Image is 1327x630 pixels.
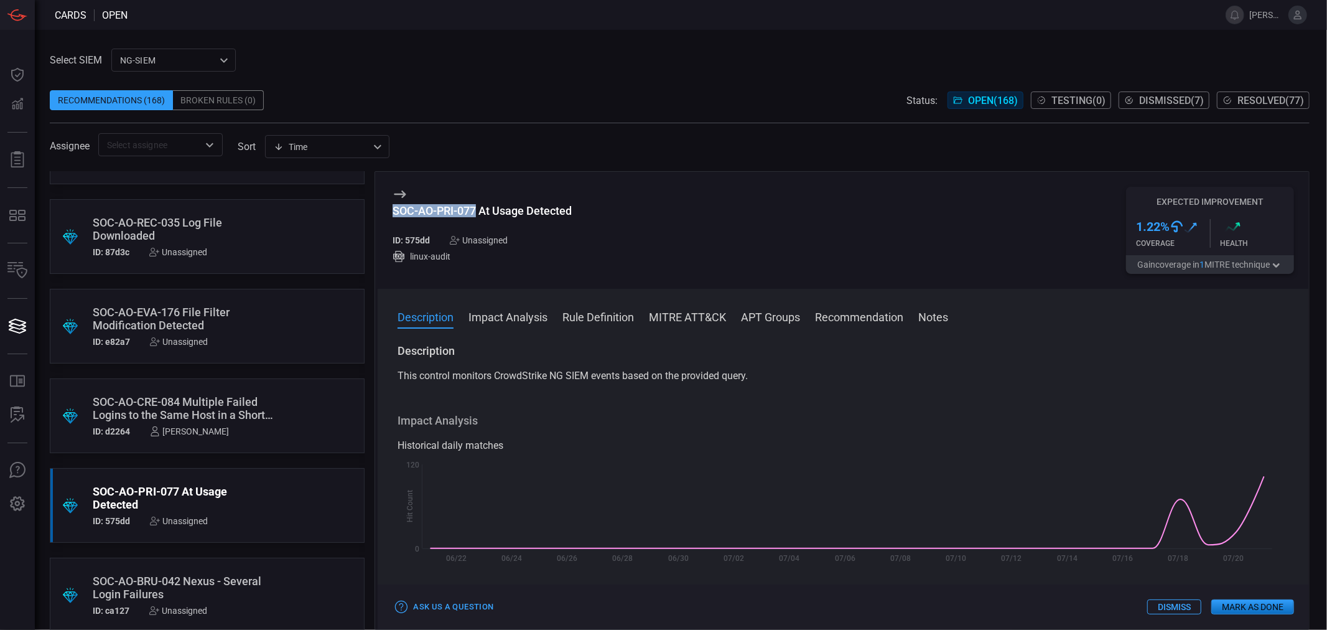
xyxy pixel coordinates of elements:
[393,598,496,617] button: Ask Us a Question
[1237,95,1304,106] span: Resolved ( 77 )
[1249,10,1283,20] span: [PERSON_NAME].[PERSON_NAME]
[1217,92,1310,109] button: Resolved(77)
[102,9,128,21] span: open
[2,456,32,486] button: Ask Us A Question
[93,395,274,421] div: SOC-AO-CRE-084 Multiple Failed Logins to the Same Host in a Short Period of Time
[50,54,102,66] label: Select SIEM
[93,216,274,242] div: SOC-AO-REC-035 Log File Downloaded
[613,554,633,563] text: 06/28
[398,413,1289,428] h3: Impact Analysis
[93,426,130,436] h5: ID: d2264
[2,90,32,120] button: Detections
[1224,554,1244,563] text: 07/20
[741,309,800,324] button: APT Groups
[398,309,454,324] button: Description
[1136,219,1170,234] h3: 1.22 %
[50,90,173,110] div: Recommendations (168)
[1200,260,1205,270] span: 1
[274,141,370,153] div: Time
[468,309,547,324] button: Impact Analysis
[890,554,911,563] text: 07/08
[2,256,32,286] button: Inventory
[946,554,967,563] text: 07/10
[1139,95,1204,106] span: Dismissed ( 7 )
[557,554,578,563] text: 06/26
[149,247,207,257] div: Unassigned
[415,545,419,553] text: 0
[724,554,744,563] text: 07/02
[149,606,207,616] div: Unassigned
[173,90,264,110] div: Broken Rules (0)
[1126,255,1294,274] button: Gaincoverage in1MITRE technique
[1057,554,1078,563] text: 07/14
[968,95,1018,106] span: Open ( 168 )
[562,309,634,324] button: Rule Definition
[780,554,800,563] text: 07/04
[1221,239,1295,248] div: Health
[1211,599,1294,614] button: Mark as Done
[393,250,572,263] div: linux-audit
[398,344,1289,359] h3: Description
[398,438,1289,453] div: Historical daily matches
[2,60,32,90] button: Dashboard
[93,337,130,347] h5: ID: e82a7
[238,141,256,153] label: sort
[150,426,229,436] div: [PERSON_NAME]
[668,554,689,563] text: 06/30
[201,136,218,154] button: Open
[906,95,938,106] span: Status:
[1119,92,1209,109] button: Dismissed(7)
[948,92,1023,109] button: Open(168)
[501,554,522,563] text: 06/24
[2,367,32,397] button: Rule Catalog
[398,583,417,595] strong: Hits:
[446,554,467,563] text: 06/22
[2,489,32,519] button: Preferences
[93,485,274,511] div: SOC-AO-PRI-077 At Usage Detected
[55,9,86,21] span: Cards
[2,400,32,430] button: ALERT ANALYSIS
[93,516,130,526] h5: ID: 575dd
[815,309,903,324] button: Recommendation
[835,554,855,563] text: 07/06
[406,461,419,469] text: 120
[1126,197,1294,207] h5: Expected Improvement
[1051,95,1106,106] span: Testing ( 0 )
[393,235,430,245] h5: ID: 575dd
[1002,554,1022,563] text: 07/12
[1147,599,1201,614] button: Dismiss
[406,491,415,523] text: Hit Count
[398,370,748,382] span: This control monitors CrowdStrike NG SIEM events based on the provided query.
[1031,92,1111,109] button: Testing(0)
[93,247,129,257] h5: ID: 87d3c
[2,145,32,175] button: Reports
[2,200,32,230] button: MITRE - Detection Posture
[93,606,129,616] h5: ID: ca127
[450,235,508,245] div: Unassigned
[93,575,274,601] div: SOC-AO-BRU-042 Nexus - Several Login Failures
[1136,239,1210,248] div: Coverage
[1112,554,1133,563] text: 07/16
[393,204,572,217] div: SOC-AO-PRI-077 At Usage Detected
[150,337,208,347] div: Unassigned
[50,140,90,152] span: Assignee
[120,54,216,67] p: NG-SIEM
[150,516,208,526] div: Unassigned
[1168,554,1189,563] text: 07/18
[918,309,948,324] button: Notes
[93,306,274,332] div: SOC-AO-EVA-176 File Filter Modification Detected
[649,309,726,324] button: MITRE ATT&CK
[2,311,32,341] button: Cards
[102,137,198,153] input: Select assignee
